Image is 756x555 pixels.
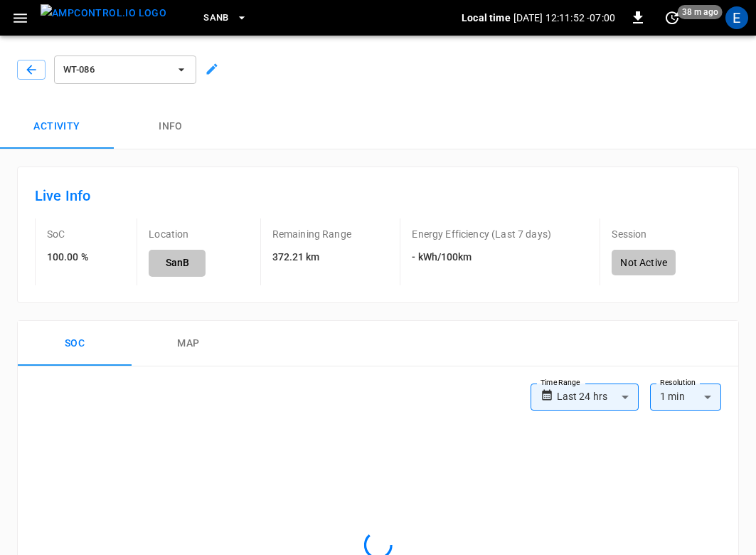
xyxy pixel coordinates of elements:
p: Energy Efficiency (Last 7 days) [412,227,551,241]
label: Resolution [660,377,696,388]
div: Last 24 hrs [557,384,639,411]
span: 38 m ago [678,5,723,19]
h6: SanB [149,250,206,277]
p: SoC [47,227,65,241]
img: ampcontrol.io logo [41,4,166,22]
button: Info [114,104,228,149]
div: profile-icon [725,6,748,29]
p: Remaining Range [272,227,351,241]
h6: - kWh/100km [412,250,551,265]
button: map [132,321,245,366]
button: Soc [18,321,132,366]
p: Location [149,227,188,241]
p: Not Active [620,255,667,270]
p: [DATE] 12:11:52 -07:00 [513,11,615,25]
span: SanB [203,10,229,26]
h6: 100.00 % [47,250,88,265]
h6: Live Info [35,184,721,207]
h6: 372.21 km [272,250,351,265]
label: Time Range [541,377,580,388]
button: WT-086 [54,55,196,84]
div: 1 min [650,384,721,411]
span: WT-086 [63,62,169,78]
button: SanB [198,4,253,32]
p: Session [612,227,646,241]
button: set refresh interval [661,6,683,29]
p: Local time [462,11,511,25]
